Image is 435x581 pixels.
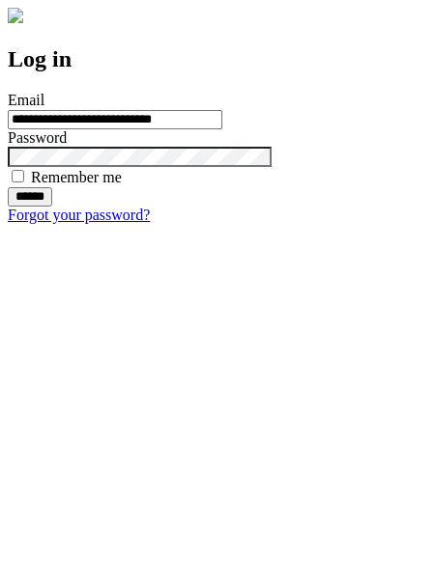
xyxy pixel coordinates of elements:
[8,92,44,108] label: Email
[8,8,23,23] img: logo-4e3dc11c47720685a147b03b5a06dd966a58ff35d612b21f08c02c0306f2b779.png
[8,207,150,223] a: Forgot your password?
[8,129,67,146] label: Password
[8,46,427,72] h2: Log in
[31,169,122,185] label: Remember me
